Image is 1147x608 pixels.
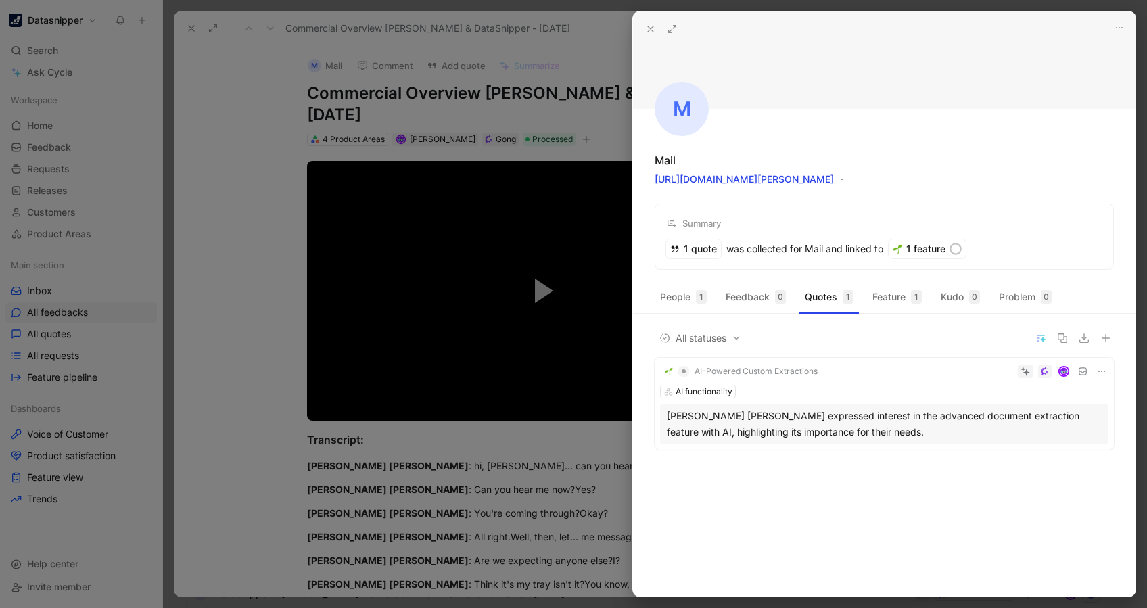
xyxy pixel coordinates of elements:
[911,290,922,304] div: 1
[889,239,966,258] div: 1 feature
[676,385,732,398] div: AI functionality
[660,363,822,379] button: 🌱AI-Powered Custom Extractions
[655,329,746,347] button: All statuses
[667,408,1102,440] div: [PERSON_NAME] [PERSON_NAME] expressed interest in the advanced document extraction feature with A...
[655,152,676,168] div: Mail
[659,330,741,346] span: All statuses
[867,286,927,308] button: Feature
[696,290,707,304] div: 1
[655,82,709,136] div: M
[665,367,673,375] img: 🌱
[720,286,791,308] button: Feedback
[993,286,1057,308] button: Problem
[695,366,818,377] span: AI-Powered Custom Extractions
[775,290,786,304] div: 0
[893,244,902,254] img: 🌱
[666,239,721,258] div: 1 quote
[666,239,883,258] div: was collected for Mail and linked to
[843,290,853,304] div: 1
[799,286,859,308] button: Quotes
[1060,367,1069,376] img: avatar
[969,290,980,304] div: 0
[935,286,985,308] button: Kudo
[655,173,834,185] a: [URL][DOMAIN_NAME][PERSON_NAME]
[1041,290,1052,304] div: 0
[666,215,721,231] div: Summary
[655,286,712,308] button: People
